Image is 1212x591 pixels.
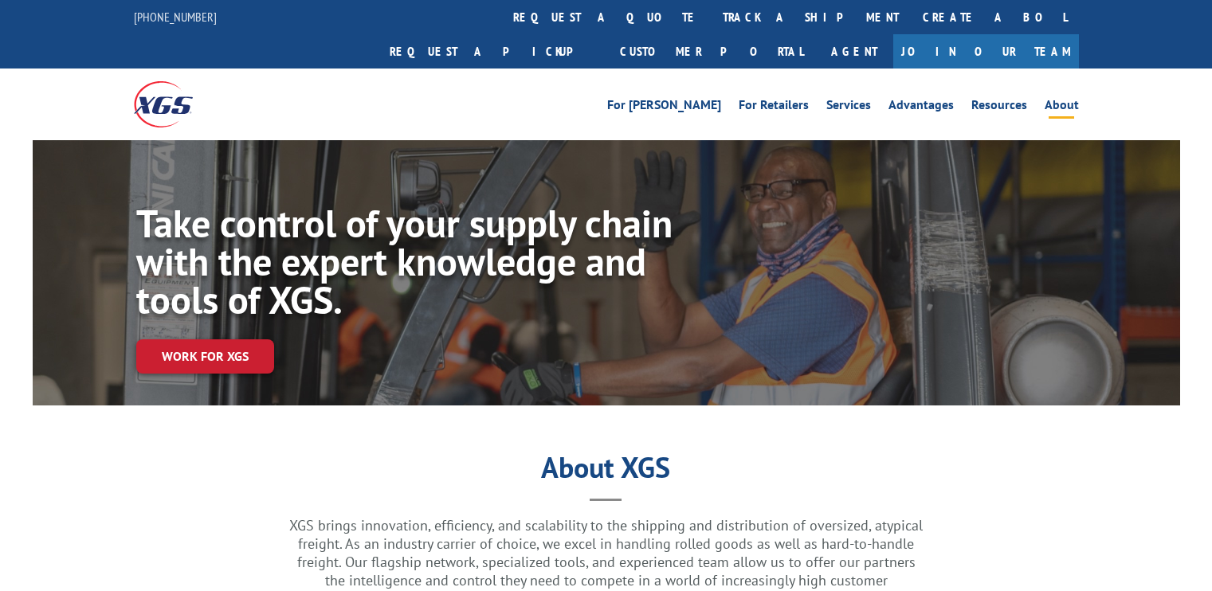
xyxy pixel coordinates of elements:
[1045,99,1079,116] a: About
[826,99,871,116] a: Services
[607,99,721,116] a: For [PERSON_NAME]
[815,34,893,68] a: Agent
[134,9,217,25] a: [PHONE_NUMBER]
[378,34,608,68] a: Request a pickup
[121,456,1091,487] h1: About XGS
[971,99,1027,116] a: Resources
[136,339,274,374] a: Work for XGS
[888,99,954,116] a: Advantages
[608,34,815,68] a: Customer Portal
[739,99,809,116] a: For Retailers
[893,34,1079,68] a: Join Our Team
[136,204,677,327] h1: Take control of your supply chain with the expert knowledge and tools of XGS.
